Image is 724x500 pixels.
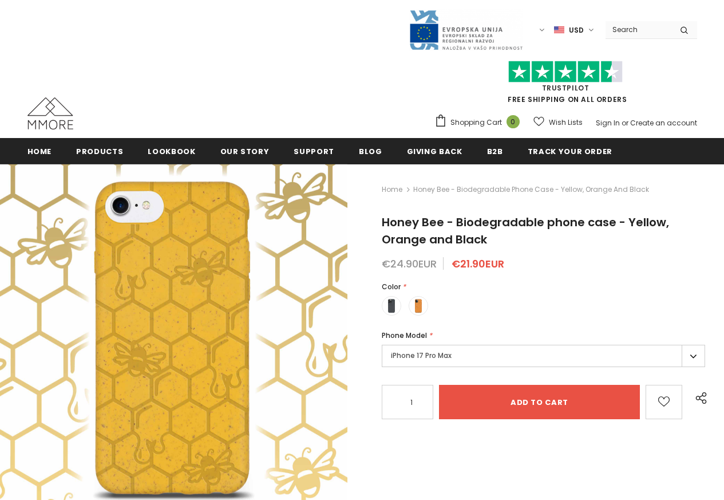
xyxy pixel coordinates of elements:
a: support [294,138,334,164]
span: support [294,146,334,157]
span: Home [27,146,52,157]
span: Phone Model [382,330,427,340]
img: MMORE Cases [27,97,73,129]
a: Track your order [528,138,612,164]
span: €24.90EUR [382,257,437,271]
span: USD [569,25,584,36]
span: or [622,118,628,128]
a: Lookbook [148,138,195,164]
label: iPhone 17 Pro Max [382,345,705,367]
span: Products [76,146,123,157]
a: Javni Razpis [409,25,523,34]
a: Our Story [220,138,270,164]
span: FREE SHIPPING ON ALL ORDERS [434,66,697,104]
a: Wish Lists [533,112,583,132]
span: €21.90EUR [452,257,504,271]
a: Home [382,183,402,196]
span: Honey Bee - Biodegradable phone case - Yellow, Orange and Black [382,214,669,247]
a: B2B [487,138,503,164]
span: Honey Bee - Biodegradable phone case - Yellow, Orange and Black [413,183,649,196]
img: USD [554,25,564,35]
span: Lookbook [148,146,195,157]
a: Home [27,138,52,164]
a: Trustpilot [542,83,590,93]
span: Color [382,282,401,292]
span: Giving back [407,146,462,157]
a: Giving back [407,138,462,164]
img: Trust Pilot Stars [508,61,623,83]
span: 0 [507,115,520,128]
a: Blog [359,138,382,164]
a: Products [76,138,123,164]
a: Sign In [596,118,620,128]
input: Search Site [606,21,671,38]
a: Create an account [630,118,697,128]
span: Blog [359,146,382,157]
span: Shopping Cart [450,117,502,128]
input: Add to cart [439,385,640,419]
img: Javni Razpis [409,9,523,51]
a: Shopping Cart 0 [434,114,525,131]
span: B2B [487,146,503,157]
span: Our Story [220,146,270,157]
span: Track your order [528,146,612,157]
span: Wish Lists [549,117,583,128]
